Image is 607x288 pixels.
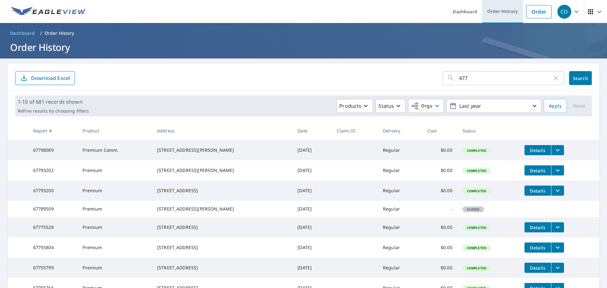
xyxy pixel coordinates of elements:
th: Status [457,121,519,140]
button: filesDropdownBtn-67793202 [551,165,564,175]
div: [STREET_ADDRESS] [157,265,287,271]
button: Orgs [408,99,444,113]
td: Premium [77,160,152,181]
td: Premium Comm. [77,140,152,160]
span: Dashboard [10,30,35,36]
td: [DATE] [292,258,332,278]
td: Premium [77,181,152,201]
td: Premium [77,201,152,217]
td: 67775528 [28,217,78,237]
th: Delivery [378,121,422,140]
td: [DATE] [292,160,332,181]
div: CO [557,5,571,19]
span: Closed [463,207,483,211]
img: EV Logo [11,7,86,16]
button: Status [376,99,406,113]
span: Completed [463,169,490,173]
p: Order History [45,30,74,36]
td: - [422,201,457,217]
div: [STREET_ADDRESS] [157,244,287,251]
th: Product [77,121,152,140]
td: Premium [77,258,152,278]
span: Apply [549,102,561,110]
button: Products [336,99,373,113]
td: 67798089 [28,140,78,160]
td: 67793200 [28,181,78,201]
p: 1-10 of 681 records shown [18,98,89,106]
button: detailsBtn-67775528 [524,222,551,232]
div: [STREET_ADDRESS][PERSON_NAME] [157,206,287,212]
div: [STREET_ADDRESS][PERSON_NAME] [157,147,287,153]
td: [DATE] [292,201,332,217]
button: filesDropdownBtn-67798089 [551,145,564,155]
th: Report # [28,121,78,140]
button: Download Excel [15,71,75,85]
span: Details [528,265,547,271]
a: Order [526,5,552,18]
td: $0.00 [422,160,457,181]
span: Details [528,147,547,153]
td: Regular [378,201,422,217]
button: filesDropdownBtn-67755804 [551,242,564,253]
td: 67789509 [28,201,78,217]
td: Regular [378,181,422,201]
td: [DATE] [292,237,332,258]
span: Details [528,188,547,194]
p: Refine results by choosing filters [18,108,89,114]
span: Completed [463,189,490,193]
nav: breadcrumb [8,28,599,38]
button: detailsBtn-67755799 [524,263,551,273]
button: detailsBtn-67793202 [524,165,551,175]
button: detailsBtn-67798089 [524,145,551,155]
p: Products [339,102,361,110]
button: filesDropdownBtn-67775528 [551,222,564,232]
span: Completed [463,148,490,153]
h1: Order History [8,41,599,54]
td: $0.00 [422,217,457,237]
th: Date [292,121,332,140]
span: Details [528,168,547,174]
th: Cost [422,121,457,140]
td: Regular [378,217,422,237]
td: $0.00 [422,140,457,160]
td: [DATE] [292,140,332,160]
button: detailsBtn-67755804 [524,242,551,253]
span: Search [574,75,587,81]
button: detailsBtn-67793200 [524,186,551,196]
td: $0.00 [422,181,457,201]
td: 67793202 [28,160,78,181]
div: [STREET_ADDRESS] [157,224,287,230]
td: Regular [378,160,422,181]
button: filesDropdownBtn-67755799 [551,263,564,273]
p: Download Excel [31,75,70,82]
td: Regular [378,140,422,160]
span: Completed [463,246,490,250]
td: Regular [378,237,422,258]
th: Claim ID [332,121,378,140]
th: Address [152,121,292,140]
li: / [40,29,42,37]
p: Last year [457,101,531,112]
button: filesDropdownBtn-67793200 [551,186,564,196]
a: Dashboard [8,28,38,38]
input: Address, Report #, Claim ID, etc. [459,69,552,87]
td: [DATE] [292,181,332,201]
td: [DATE] [292,217,332,237]
span: Completed [463,266,490,270]
td: Premium [77,217,152,237]
span: Orgs [411,102,432,110]
td: 67755804 [28,237,78,258]
td: Premium [77,237,152,258]
span: Details [528,245,547,251]
span: Completed [463,225,490,230]
div: [STREET_ADDRESS] [157,187,287,194]
button: Apply [544,99,567,113]
button: Last year [446,99,541,113]
td: Regular [378,258,422,278]
p: Status [378,102,394,110]
span: Details [528,224,547,230]
div: [STREET_ADDRESS][PERSON_NAME] [157,167,287,174]
button: Search [569,71,592,85]
td: $0.00 [422,258,457,278]
td: $0.00 [422,237,457,258]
